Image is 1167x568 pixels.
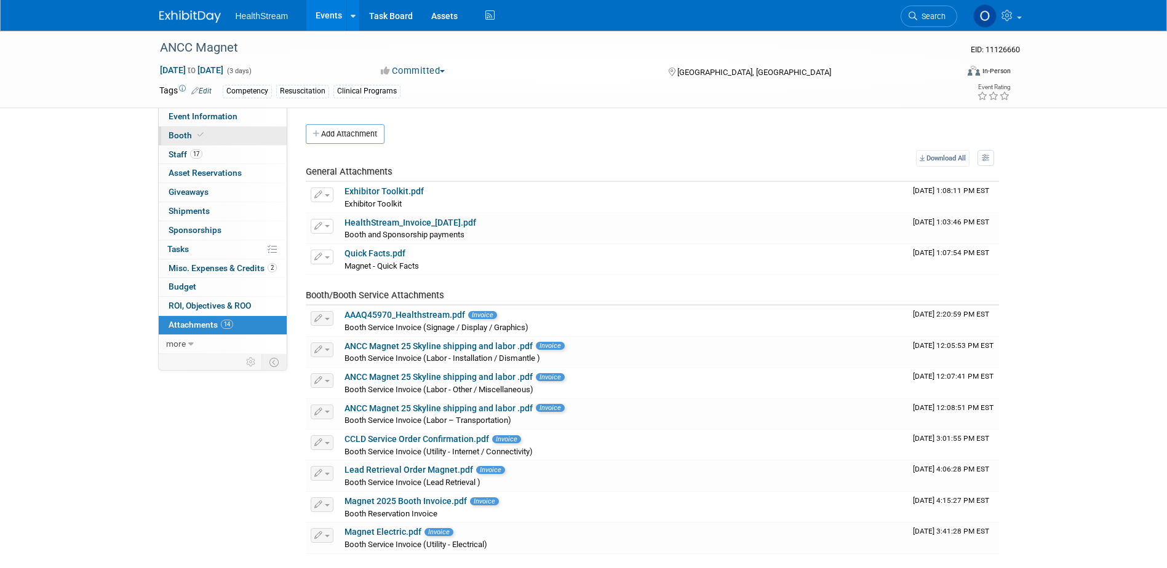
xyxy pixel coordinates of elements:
td: Upload Timestamp [908,523,999,553]
span: Upload Timestamp [913,248,989,257]
td: Upload Timestamp [908,337,999,368]
a: HealthStream_Invoice_[DATE].pdf [345,218,476,227]
span: Booth Service Invoice (Utility - Electrical) [345,540,487,549]
img: ExhibitDay [159,10,221,23]
div: Clinical Programs [333,85,400,98]
div: Event Rating [977,84,1010,90]
span: Giveaways [169,187,209,197]
span: Invoice [468,311,497,319]
span: Exhibitor Toolkit [345,199,402,208]
a: AAAQ45970_Healthstream.pdf [345,310,465,320]
span: Upload Timestamp [913,465,989,473]
a: ROI, Objectives & ROO [159,297,287,315]
span: Booth Service Invoice (Labor - Installation / Dismantle ) [345,353,540,363]
button: Committed [376,65,450,77]
div: Resuscitation [276,85,329,98]
a: Shipments [159,202,287,221]
button: Add Attachment [306,124,384,144]
td: Upload Timestamp [908,213,999,244]
a: Event Information [159,108,287,126]
span: Booth Service Invoice (Lead Retrieval ) [345,478,480,487]
a: Exhibitor Toolkit.pdf [345,186,424,196]
span: (3 days) [226,67,252,75]
i: Booth reservation complete [197,132,204,138]
td: Upload Timestamp [908,399,999,430]
span: to [186,65,197,75]
span: Upload Timestamp [913,310,989,318]
span: Upload Timestamp [913,527,989,535]
span: Misc. Expenses & Credits [169,263,277,273]
span: Event Information [169,111,237,121]
span: Sponsorships [169,225,221,235]
a: Quick Facts.pdf [345,248,405,258]
img: Format-Inperson.png [968,66,980,76]
span: 2 [268,263,277,272]
td: Upload Timestamp [908,368,999,398]
span: Booth Service Invoice (Signage / Display / Graphics) [345,323,528,332]
a: Staff17 [159,146,287,164]
td: Personalize Event Tab Strip [241,354,262,370]
span: Shipments [169,206,210,216]
td: Upload Timestamp [908,306,999,336]
span: Tasks [167,244,189,254]
a: Attachments14 [159,316,287,334]
span: Search [917,12,946,21]
td: Upload Timestamp [908,182,999,213]
span: Upload Timestamp [913,403,994,412]
span: Booth Reservation Invoice [345,509,437,518]
span: Budget [169,282,196,291]
a: Asset Reservations [159,164,287,183]
a: Giveaways [159,183,287,202]
span: Upload Timestamp [913,434,989,443]
span: 14 [221,320,233,329]
a: Misc. Expenses & Credits2 [159,259,287,278]
a: Budget [159,278,287,296]
a: Tasks [159,240,287,259]
div: In-Person [982,66,1011,76]
a: Magnet 2025 Booth Invoice.pdf [345,496,467,506]
span: Event ID: 11126660 [971,45,1020,54]
a: ANCC Magnet 25 Skyline shipping and labor .pdf [345,403,533,413]
span: Booth Service Invoice (Labor - Other / Miscellaneous) [345,385,533,394]
span: Upload Timestamp [913,341,994,350]
span: Upload Timestamp [913,186,989,195]
span: Booth Service Invoice (Utility - Internet / Connectivity) [345,447,533,456]
span: ROI, Objectives & ROO [169,301,251,310]
span: Upload Timestamp [913,496,989,505]
td: Upload Timestamp [908,244,999,275]
span: Magnet - Quick Facts [345,261,419,270]
span: Upload Timestamp [913,372,994,381]
a: ANCC Magnet 25 Skyline shipping and labor .pdf [345,341,533,351]
span: Invoice [492,435,521,443]
span: Attachments [169,320,233,329]
div: ANCC Magnet [156,37,939,59]
span: Booth and Sponsorship payments [345,230,464,239]
a: ANCC Magnet 25 Skyline shipping and labor .pdf [345,372,533,382]
a: Search [901,6,957,27]
span: Booth Service Invoice (Labor – Transportation) [345,416,511,425]
div: Competency [223,85,272,98]
a: Magnet Electric.pdf [345,527,421,537]
a: Lead Retrieval Order Magnet.pdf [345,465,473,475]
a: Download All [916,150,970,167]
td: Toggle Event Tabs [261,354,287,370]
a: more [159,335,287,353]
span: Invoice [424,528,453,536]
span: Invoice [536,404,565,412]
td: Upload Timestamp [908,430,999,460]
span: Asset Reservations [169,168,242,178]
span: Invoice [470,497,499,505]
td: Tags [159,84,212,98]
span: Upload Timestamp [913,218,989,226]
span: General Attachments [306,166,392,177]
a: Sponsorships [159,221,287,240]
td: Upload Timestamp [908,492,999,523]
span: [GEOGRAPHIC_DATA], [GEOGRAPHIC_DATA] [677,68,831,77]
span: Invoice [476,466,505,474]
span: Booth/Booth Service Attachments [306,290,444,301]
a: Edit [191,87,212,95]
span: Staff [169,149,202,159]
td: Upload Timestamp [908,460,999,491]
div: Event Format [885,64,1011,82]
span: Invoice [536,373,565,381]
